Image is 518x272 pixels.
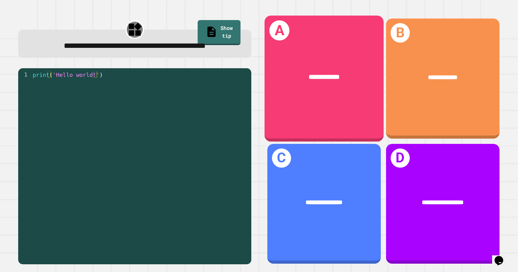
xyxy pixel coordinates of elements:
div: 1 [18,71,31,78]
h1: B [391,23,410,42]
h1: C [272,149,291,168]
h1: A [269,20,289,40]
iframe: chat widget [492,247,512,266]
a: Show tip [198,20,240,45]
h1: D [391,149,410,168]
